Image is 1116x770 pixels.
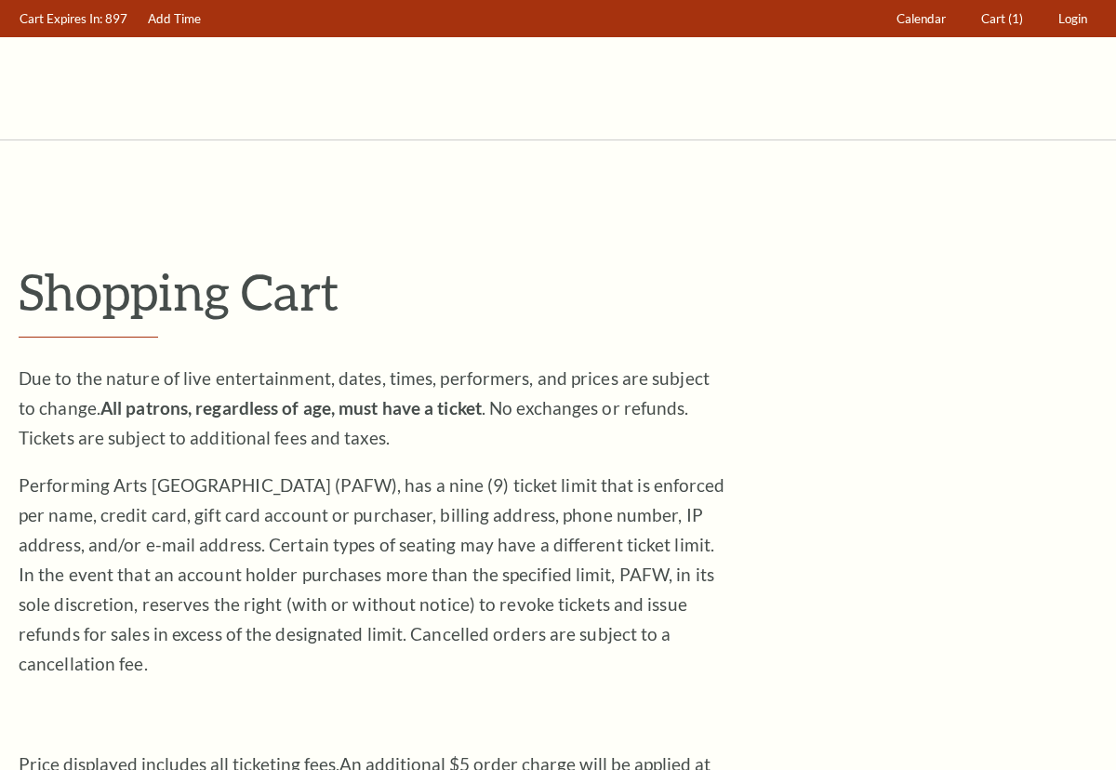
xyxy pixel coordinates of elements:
[973,1,1032,37] a: Cart (1)
[19,367,710,448] span: Due to the nature of live entertainment, dates, times, performers, and prices are subject to chan...
[1050,1,1096,37] a: Login
[1058,11,1087,26] span: Login
[19,261,1097,322] p: Shopping Cart
[100,397,482,418] strong: All patrons, regardless of age, must have a ticket
[139,1,210,37] a: Add Time
[1008,11,1023,26] span: (1)
[20,11,102,26] span: Cart Expires In:
[897,11,946,26] span: Calendar
[981,11,1005,26] span: Cart
[105,11,127,26] span: 897
[19,471,725,679] p: Performing Arts [GEOGRAPHIC_DATA] (PAFW), has a nine (9) ticket limit that is enforced per name, ...
[888,1,955,37] a: Calendar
